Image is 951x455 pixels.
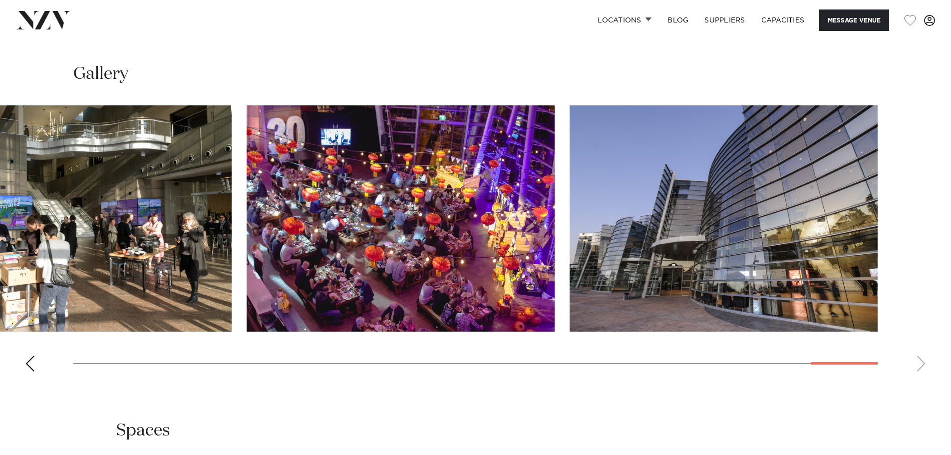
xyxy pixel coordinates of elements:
swiper-slide: 30 / 30 [570,105,878,332]
img: nzv-logo.png [16,11,70,29]
a: BLOG [659,9,696,31]
swiper-slide: 29 / 30 [247,105,555,332]
a: Locations [590,9,659,31]
h2: Gallery [73,63,128,85]
h2: Spaces [116,420,170,442]
a: Capacities [753,9,813,31]
button: Message Venue [819,9,889,31]
a: SUPPLIERS [696,9,753,31]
